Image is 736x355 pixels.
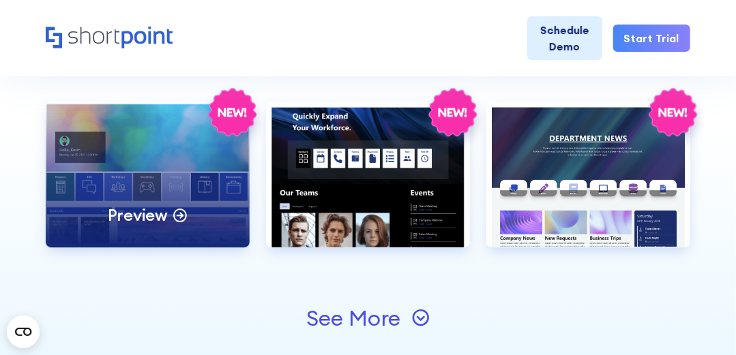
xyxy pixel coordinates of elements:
[668,290,736,355] iframe: Chat Widget
[307,307,401,329] div: See More
[108,204,168,226] p: Preview
[527,16,602,60] a: Schedule Demo
[7,315,40,348] button: Open CMP widget
[613,25,690,52] a: Start Trial
[266,102,470,268] a: HR 5
[46,27,173,50] a: Home
[486,102,690,268] a: HR 6
[46,102,250,268] a: HR 4Preview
